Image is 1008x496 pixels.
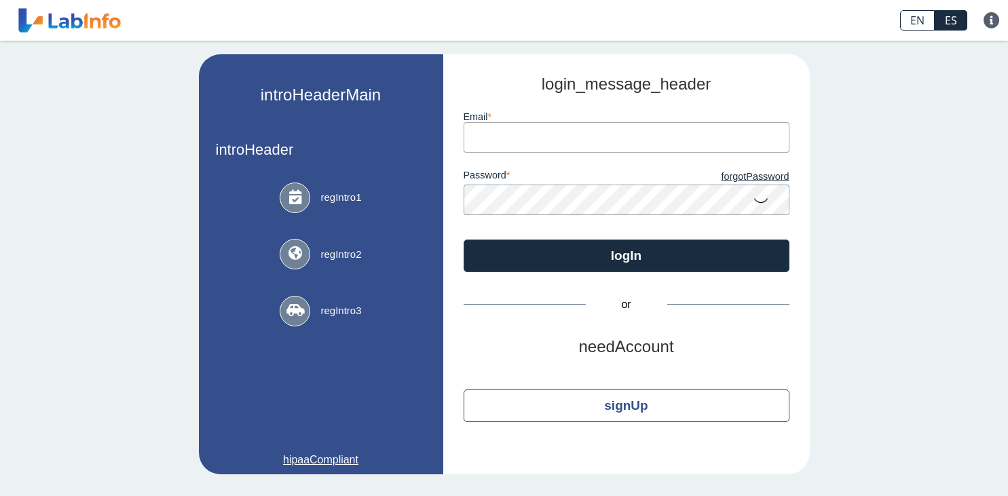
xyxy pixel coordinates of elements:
[464,170,627,185] label: password
[320,190,361,206] span: regIntro1
[464,111,789,122] label: email
[627,170,789,185] a: forgotPassword
[464,240,789,272] button: logIn
[464,389,789,422] button: signUp
[261,85,381,105] h2: introHeaderMain
[464,75,789,94] h2: login_message_header
[900,10,935,31] a: EN
[935,10,967,31] a: ES
[320,247,361,263] span: regIntro2
[464,337,789,357] h2: needAccount
[216,141,426,158] h3: introHeader
[320,303,361,319] span: regIntro3
[216,452,426,468] a: hipaaCompliant
[586,297,667,313] span: or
